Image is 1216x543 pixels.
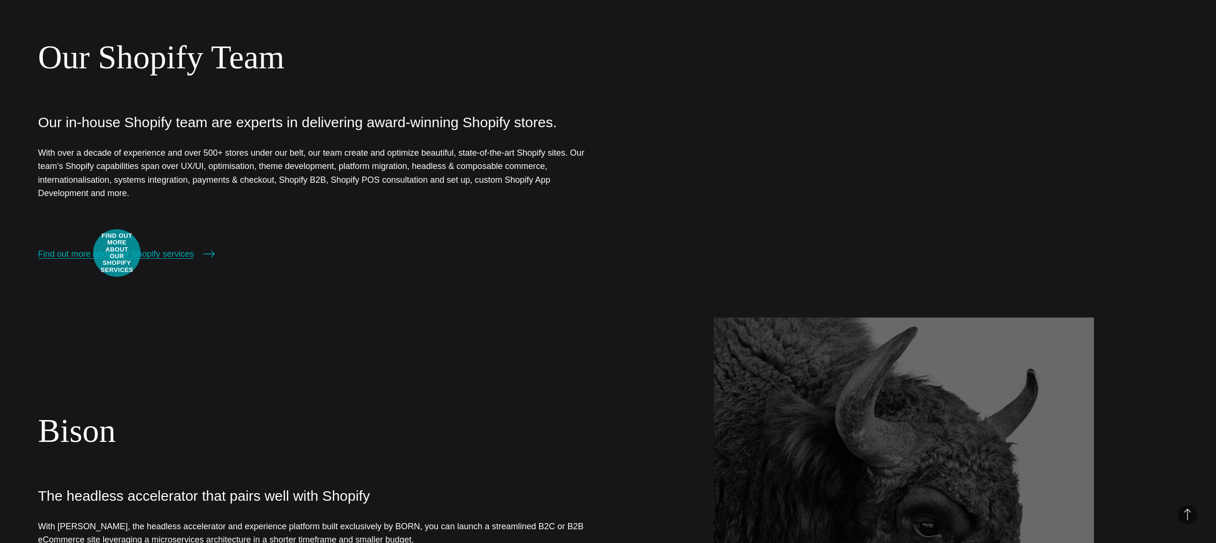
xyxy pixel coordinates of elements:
p: With over a decade of experience and over 500+ stores under our belt, our team create and optimiz... [38,146,598,200]
a: Bison [38,412,115,449]
p: The headless accelerator that pairs well with Shopify [38,488,598,505]
p: Our in-house Shopify team are experts in delivering award-winning Shopify stores. [38,114,598,131]
a: Find out more about our Shopify services [38,247,215,261]
button: Back to Top [1178,505,1197,524]
a: Our Shopify Team [38,39,285,75]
